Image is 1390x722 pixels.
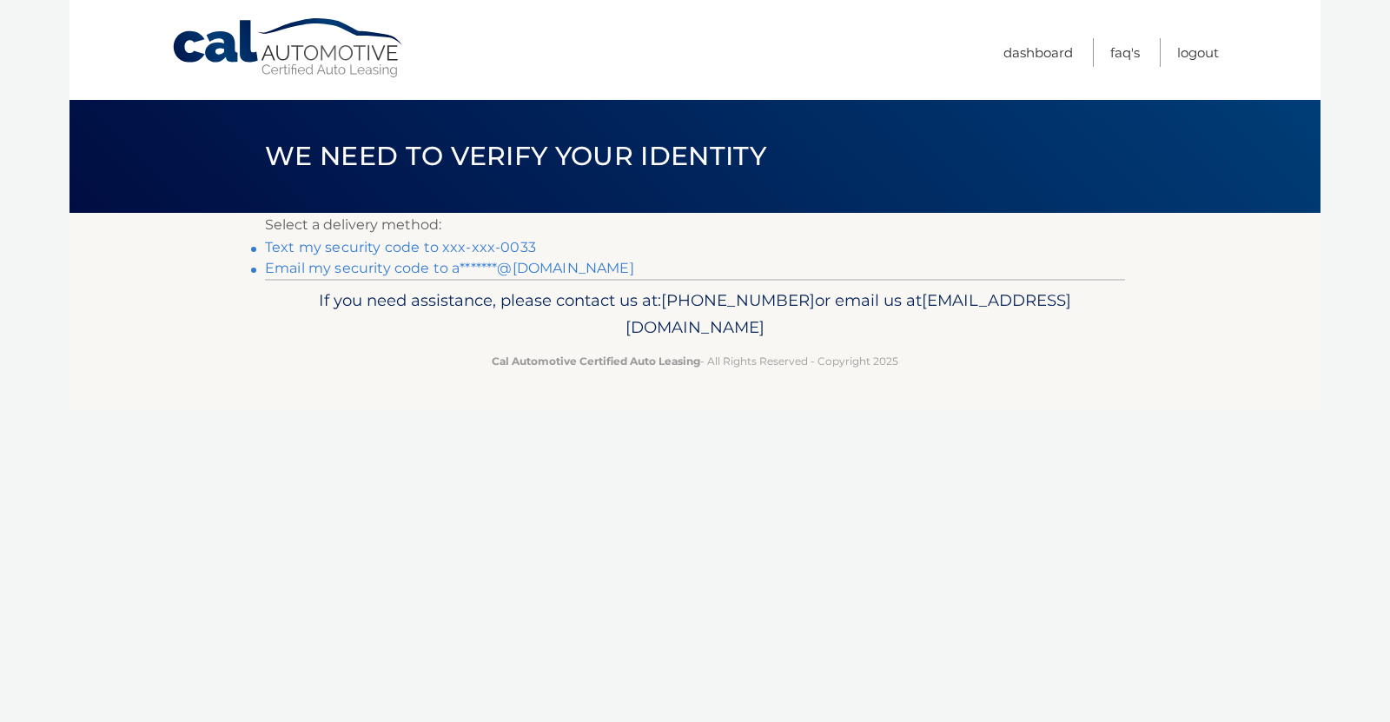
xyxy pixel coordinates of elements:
[265,239,536,255] a: Text my security code to xxx-xxx-0033
[265,213,1125,237] p: Select a delivery method:
[276,287,1114,342] p: If you need assistance, please contact us at: or email us at
[1003,38,1073,67] a: Dashboard
[492,354,700,368] strong: Cal Automotive Certified Auto Leasing
[276,352,1114,370] p: - All Rights Reserved - Copyright 2025
[265,260,634,276] a: Email my security code to a*******@[DOMAIN_NAME]
[1177,38,1219,67] a: Logout
[661,290,815,310] span: [PHONE_NUMBER]
[171,17,406,79] a: Cal Automotive
[1110,38,1140,67] a: FAQ's
[265,140,766,172] span: We need to verify your identity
